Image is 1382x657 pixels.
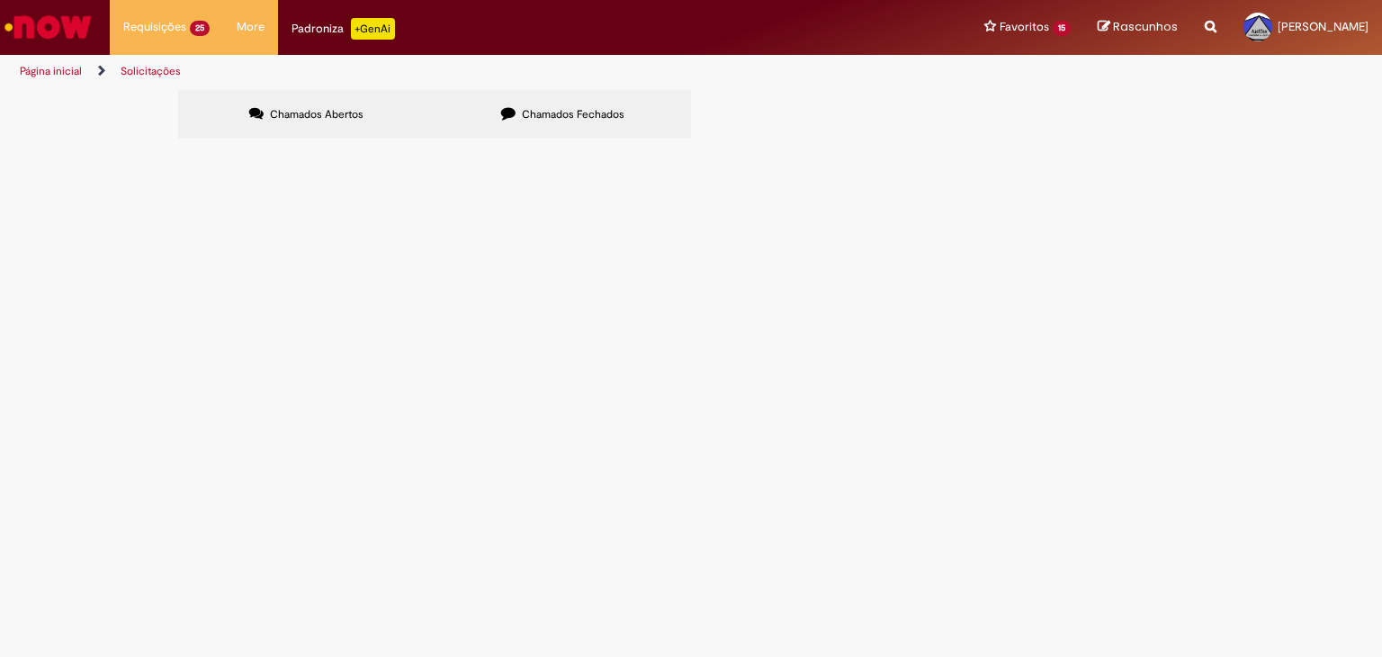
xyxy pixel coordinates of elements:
[237,18,265,36] span: More
[1098,19,1178,36] a: Rascunhos
[1053,21,1071,36] span: 15
[2,9,94,45] img: ServiceNow
[292,18,395,40] div: Padroniza
[20,64,82,78] a: Página inicial
[351,18,395,40] p: +GenAi
[190,21,210,36] span: 25
[522,107,624,121] span: Chamados Fechados
[13,55,908,88] ul: Trilhas de página
[270,107,363,121] span: Chamados Abertos
[1000,18,1049,36] span: Favoritos
[121,64,181,78] a: Solicitações
[1278,19,1369,34] span: [PERSON_NAME]
[123,18,186,36] span: Requisições
[1113,18,1178,35] span: Rascunhos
